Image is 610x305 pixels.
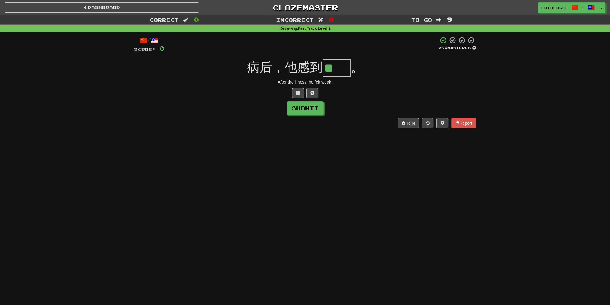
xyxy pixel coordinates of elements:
span: 。 [351,60,363,74]
button: Report [451,118,476,128]
a: FatBeagle / [538,2,598,13]
button: Switch sentence to multiple choice alt+p [292,88,304,98]
button: Help! [398,118,419,128]
span: Score: [134,47,156,52]
div: Mastered [438,46,476,51]
span: Correct [149,17,179,23]
span: : [318,17,325,22]
span: : [436,17,443,22]
button: Submit [287,101,324,115]
strong: Fast Track Level 2 [298,26,331,31]
a: Clozemaster [208,2,402,13]
span: 0 [194,16,199,23]
span: To go [411,17,432,23]
span: / [581,5,584,9]
a: Dashboard [5,2,199,13]
span: 病后，他感到 [247,60,323,74]
span: FatBeagle [541,5,568,10]
span: Incorrect [276,17,314,23]
div: / [134,37,164,44]
button: Round history (alt+y) [422,118,433,128]
span: 0 [329,16,334,23]
div: After the illness, he felt weak. [134,79,476,85]
button: Single letter hint - you only get 1 per sentence and score half the points! alt+h [306,88,318,98]
span: 0 [159,45,164,52]
span: : [183,17,190,22]
span: 9 [447,16,452,23]
span: 25 % [438,46,447,50]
